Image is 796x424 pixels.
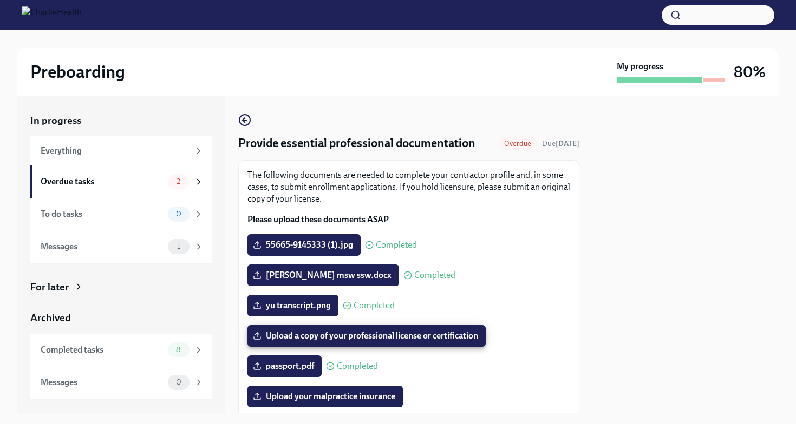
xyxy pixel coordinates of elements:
span: 0 [169,210,188,218]
a: For later [30,280,212,294]
div: For later [30,280,69,294]
a: Everything [30,136,212,165]
strong: Please upload these documents ASAP [247,214,389,224]
span: Completed [354,301,395,310]
span: yu transcript.png [255,300,331,311]
a: Messages1 [30,230,212,263]
span: Upload your malpractice insurance [255,391,395,402]
a: Archived [30,311,212,325]
div: Messages [41,241,164,253]
span: Overdue [498,140,538,148]
p: The following documents are needed to complete your contractor profile and, in some cases, to sub... [247,169,570,205]
label: [PERSON_NAME] msw ssw.docx [247,264,399,286]
span: Due [542,139,579,148]
label: 55665-9145333 (1).jpg [247,234,361,256]
strong: [DATE] [556,139,579,148]
a: Messages0 [30,366,212,399]
span: Completed [337,362,378,370]
span: 0 [169,378,188,386]
span: 55665-9145333 (1).jpg [255,240,353,250]
div: Overdue tasks [41,176,164,188]
span: Upload a copy of your professional license or certification [255,330,478,341]
span: [PERSON_NAME] msw ssw.docx [255,270,392,281]
label: Upload a copy of your professional license or certification [247,325,486,347]
div: Messages [41,376,164,388]
span: 2 [170,177,187,186]
h4: Provide essential professional documentation [238,135,475,151]
label: passport.pdf [247,355,322,377]
a: In progress [30,114,212,128]
span: Completed [414,271,455,280]
label: yu transcript.png [247,295,338,316]
span: 1 [171,242,187,250]
a: Completed tasks8 [30,334,212,366]
a: Overdue tasks2 [30,165,212,198]
img: CharlieHealth [22,6,82,24]
h3: 80% [734,62,766,82]
div: To do tasks [41,208,164,220]
div: Completed tasks [41,344,164,356]
strong: My progress [617,61,663,72]
span: August 10th, 2025 09:00 [542,138,579,149]
span: Completed [376,241,417,249]
h2: Preboarding [30,61,125,83]
label: Upload your malpractice insurance [247,386,403,407]
a: To do tasks0 [30,198,212,230]
div: Everything [41,145,190,157]
span: 8 [169,346,187,354]
span: passport.pdf [255,361,314,372]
